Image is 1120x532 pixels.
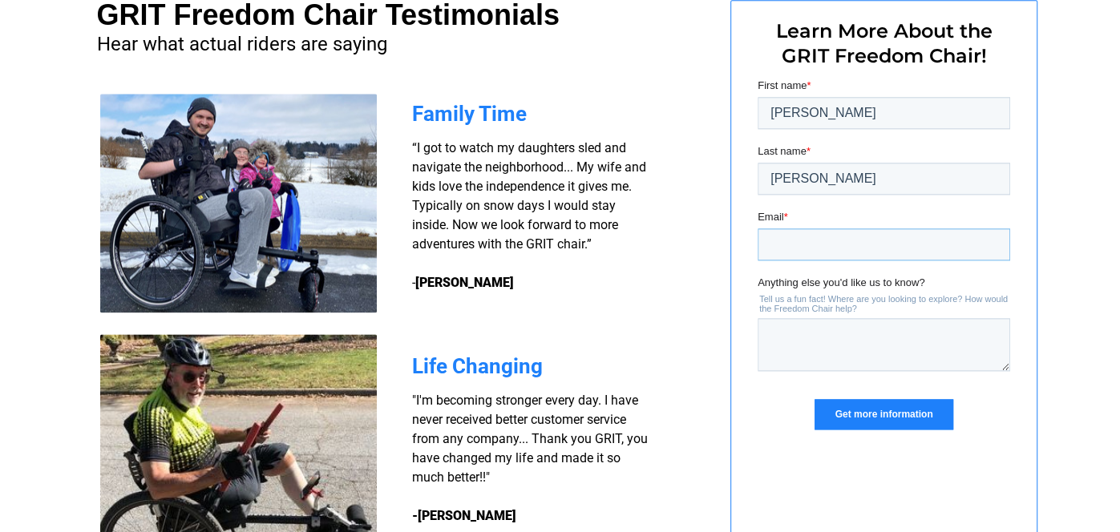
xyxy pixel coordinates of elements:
iframe: Form 0 [758,78,1010,457]
strong: -[PERSON_NAME] [412,508,516,523]
strong: [PERSON_NAME] [415,275,514,290]
span: “I got to watch my daughters sled and navigate the neighborhood... My wife and kids love the inde... [412,140,646,290]
span: "I'm becoming stronger every day. I have never received better customer service from any company.... [412,393,648,485]
span: Hear what actual riders are saying [97,33,387,55]
span: Life Changing [412,354,543,378]
span: Learn More About the GRIT Freedom Chair! [776,19,993,67]
span: Family Time [412,102,527,126]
